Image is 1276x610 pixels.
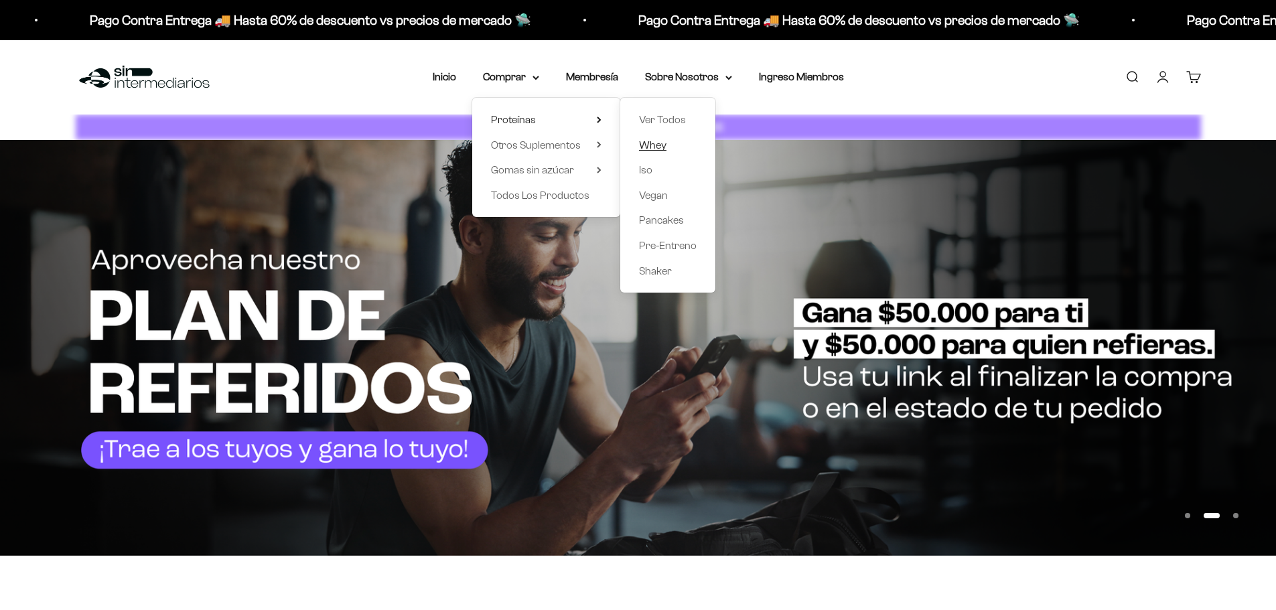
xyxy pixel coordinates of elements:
summary: Gomas sin azúcar [491,161,601,179]
summary: Otros Suplementos [491,137,601,154]
a: Inicio [433,71,456,82]
a: Shaker [639,262,697,280]
span: Shaker [639,265,672,277]
span: Proteínas [491,114,536,125]
a: Todos Los Productos [491,187,601,204]
a: Whey [639,137,697,154]
span: Todos Los Productos [491,189,589,201]
a: Vegan [639,187,697,204]
span: Whey [639,139,666,151]
summary: Sobre Nosotros [645,68,732,86]
summary: Comprar [483,68,539,86]
a: Pancakes [639,212,697,229]
p: Pago Contra Entrega 🚚 Hasta 60% de descuento vs precios de mercado 🛸 [637,9,1078,31]
a: Membresía [566,71,618,82]
span: Gomas sin azúcar [491,164,574,175]
a: Iso [639,161,697,179]
span: Vegan [639,189,668,201]
span: Pancakes [639,214,684,226]
span: Otros Suplementos [491,139,581,151]
p: Pago Contra Entrega 🚚 Hasta 60% de descuento vs precios de mercado 🛸 [88,9,530,31]
a: Pre-Entreno [639,237,697,254]
a: Ver Todos [639,111,697,129]
span: Iso [639,164,652,175]
a: Ingreso Miembros [759,71,844,82]
span: Pre-Entreno [639,240,697,251]
summary: Proteínas [491,111,601,129]
span: Ver Todos [639,114,686,125]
